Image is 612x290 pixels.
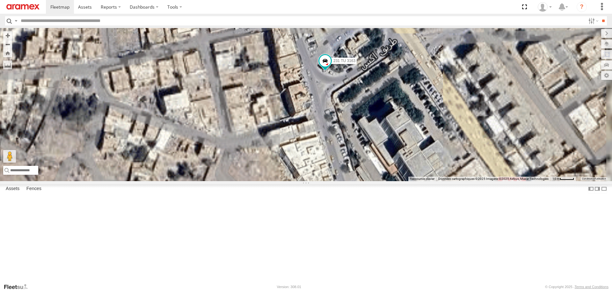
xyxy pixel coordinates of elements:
div: Youssef Smat [535,2,554,12]
label: Map Settings [601,71,612,80]
span: 231 TU 3163 [333,59,355,63]
label: Dock Summary Table to the Right [594,184,601,194]
button: Échelle de la carte : 10 m pour 41 pixels [550,177,576,181]
label: Measure [3,60,12,69]
span: 10 m [552,177,560,180]
div: Version: 308.01 [277,285,301,289]
i: ? [577,2,587,12]
img: aramex-logo.svg [6,4,40,10]
label: Search Query [13,16,18,25]
div: © Copyright 2025 - [545,285,608,289]
button: Zoom out [3,40,12,49]
label: Dock Summary Table to the Left [588,184,594,194]
button: Zoom in [3,31,12,40]
button: Raccourcis clavier [410,177,434,181]
span: Données cartographiques ©2025 Imagerie ©2025 Airbus, Maxar Technologies [438,177,549,180]
button: Faites glisser Pegman sur la carte pour ouvrir Street View [3,150,16,163]
button: Zoom Home [3,49,12,57]
a: Terms and Conditions [575,285,608,289]
label: Assets [3,185,23,194]
label: Fences [23,185,45,194]
label: Search Filter Options [586,16,600,25]
a: Visit our Website [4,284,33,290]
a: Conditions d'utilisation (s'ouvre dans un nouvel onglet) [582,177,606,180]
label: Hide Summary Table [601,184,607,194]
